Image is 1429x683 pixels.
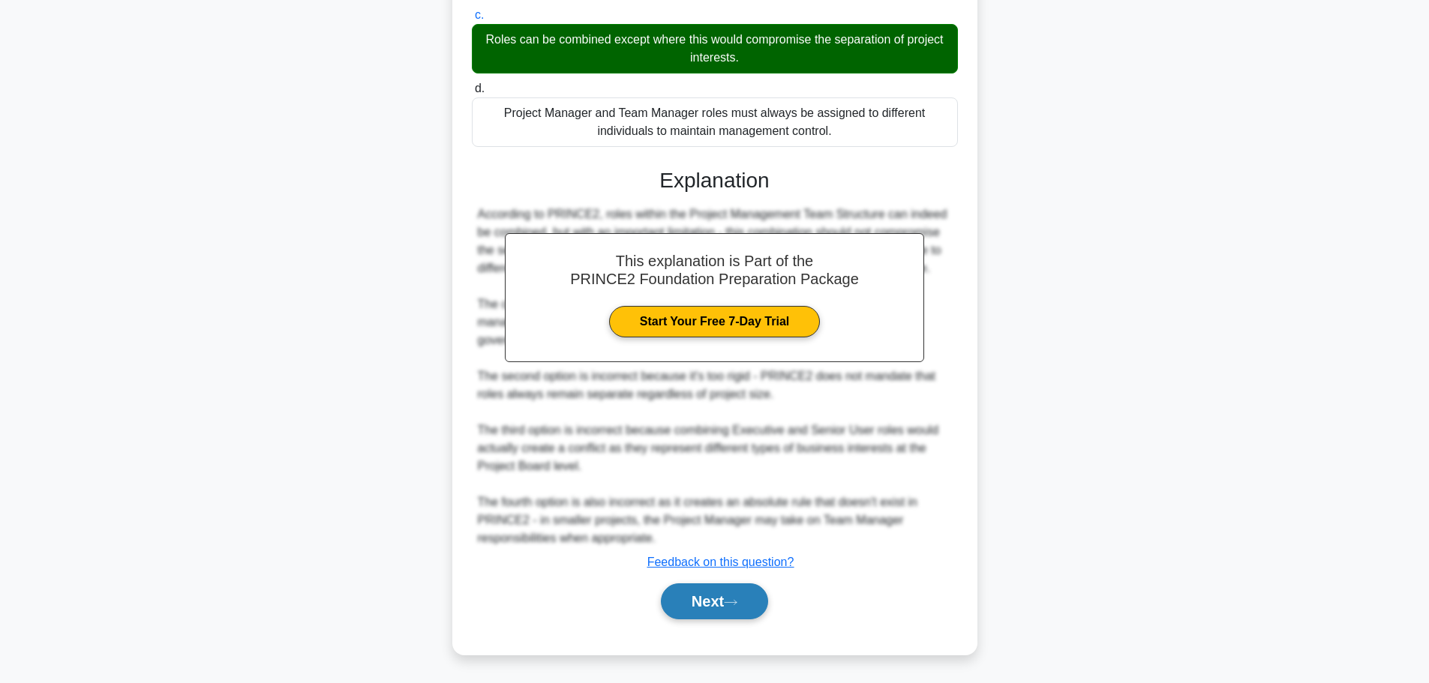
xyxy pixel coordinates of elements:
[609,306,820,337] a: Start Your Free 7-Day Trial
[475,82,485,94] span: d.
[481,168,949,193] h3: Explanation
[472,97,958,147] div: Project Manager and Team Manager roles must always be assigned to different individuals to mainta...
[478,205,952,547] div: According to PRINCE2, roles within the Project Management Team Structure can indeed be combined, ...
[472,24,958,73] div: Roles can be combined except where this would compromise the separation of project interests.
[647,556,794,568] a: Feedback on this question?
[475,8,484,21] span: c.
[661,583,768,619] button: Next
